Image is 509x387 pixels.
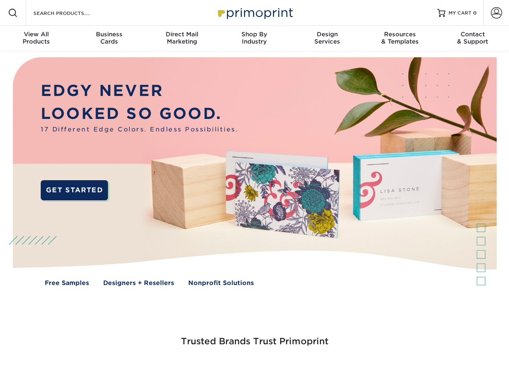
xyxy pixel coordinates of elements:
span: Contact [436,31,509,38]
a: Designers + Resellers [103,279,174,288]
a: BusinessCards [73,26,145,52]
a: Contact& Support [436,26,509,52]
a: Direct MailMarketing [145,26,218,52]
span: 0 [473,10,477,16]
div: Industry [218,31,291,45]
h3: Trusted Brands Trust Primoprint [19,317,490,356]
a: Nonprofit Solutions [188,279,254,288]
a: Shop ByIndustry [218,26,291,52]
div: Marketing [145,31,218,45]
span: MY CART [449,10,472,17]
a: Resources& Templates [364,26,436,52]
a: DesignServices [291,26,364,52]
div: Services [291,31,364,45]
input: SEARCH PRODUCTS..... [33,8,111,18]
a: Free Samples [45,279,89,288]
span: Resources [364,31,436,38]
span: 17 Different Edge Colors. Endless Possibilities. [41,125,238,134]
span: Business [73,31,145,38]
span: Shop By [218,31,291,38]
div: & Support [436,31,509,45]
a: GET STARTED [41,180,108,200]
div: Cards [73,31,145,45]
p: LOOKED SO GOOD. [41,102,238,125]
span: Direct Mail [145,31,218,38]
span: Design [291,31,364,38]
img: Primoprint [214,4,295,21]
p: EDGY NEVER [41,79,238,102]
div: & Templates [364,31,436,45]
